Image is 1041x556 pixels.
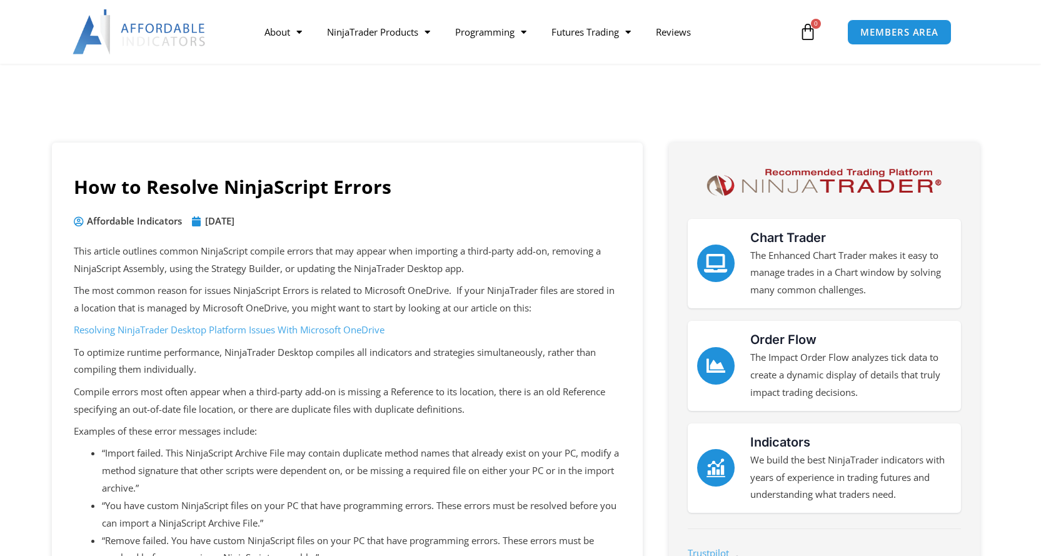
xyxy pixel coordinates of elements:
a: Indicators [697,449,735,487]
p: The most common reason for issues NinjaScript Errors is related to Microsoft OneDrive. If your Ni... [74,282,621,317]
span: 0 [811,19,821,29]
h1: How to Resolve NinjaScript Errors [74,174,621,200]
li: “You have custom NinjaScript files on your PC that have programming errors. These errors must be ... [102,497,621,532]
img: LogoAI | Affordable Indicators – NinjaTrader [73,9,207,54]
li: “Import failed. This NinjaScript Archive File may contain duplicate method names that already exi... [102,445,621,497]
p: To optimize runtime performance, NinjaTrader Desktop compiles all indicators and strategies simul... [74,344,621,379]
p: The Impact Order Flow analyzes tick data to create a dynamic display of details that truly impact... [750,349,952,402]
a: NinjaTrader Products [314,18,443,46]
a: Chart Trader [697,245,735,282]
a: About [252,18,314,46]
img: NinjaTrader Logo | Affordable Indicators – NinjaTrader [701,164,947,200]
time: [DATE] [205,215,234,227]
p: The Enhanced Chart Trader makes it easy to manage trades in a Chart window by solving many common... [750,247,952,300]
a: MEMBERS AREA [847,19,952,45]
a: Futures Trading [539,18,643,46]
nav: Menu [252,18,796,46]
span: Affordable Indicators [84,213,182,230]
a: Reviews [643,18,703,46]
p: Examples of these error messages include: [74,423,621,440]
a: Programming [443,18,539,46]
p: We build the best NinjaTrader indicators with years of experience in trading futures and understa... [750,452,952,504]
a: Chart Trader [750,230,826,245]
a: Order Flow [697,347,735,385]
p: Compile errors most often appear when a third-party add-on is missing a Reference to its location... [74,383,621,418]
p: This article outlines common NinjaScript compile errors that may appear when importing a third-pa... [74,243,621,278]
a: Order Flow [750,332,817,347]
span: MEMBERS AREA [860,28,938,37]
a: 0 [780,14,835,50]
a: Resolving NinjaTrader Desktop Platform Issues With Microsoft OneDrive [74,323,385,336]
a: Indicators [750,435,810,450]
